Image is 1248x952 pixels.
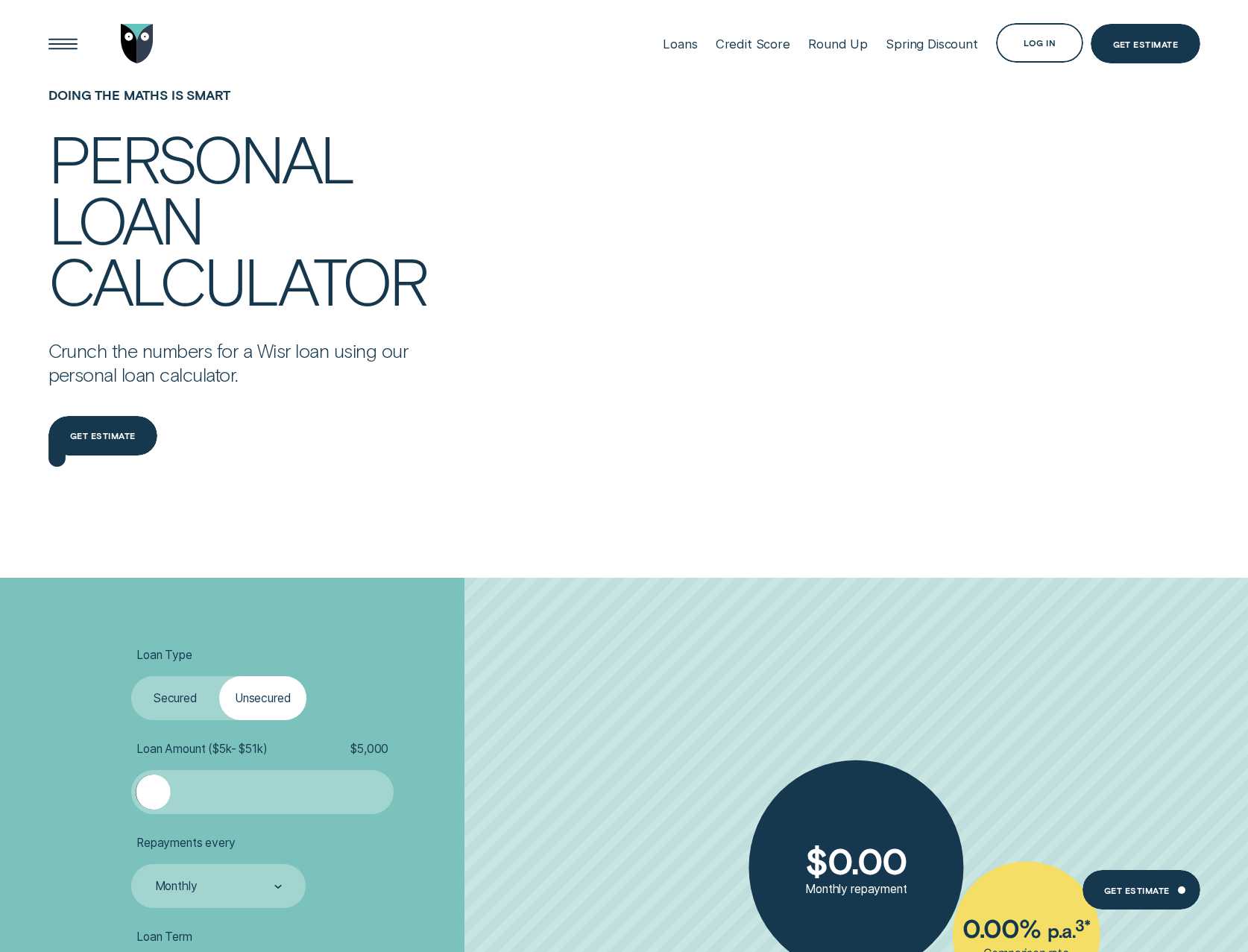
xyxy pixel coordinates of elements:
span: Loan Term [136,930,192,945]
label: Unsecured [219,676,306,720]
span: Loan Type [136,648,192,663]
p: Crunch the numbers for a Wisr loan using our personal loan calculator. [48,339,427,387]
a: Get estimate [48,416,157,455]
div: Spring Discount [886,37,978,51]
span: Repayments every [136,836,236,851]
div: Credit Score [716,37,790,51]
div: loan [48,189,203,250]
a: Get Estimate [1091,24,1200,63]
h4: Personal loan calculator [48,127,427,310]
button: Log in [996,23,1083,63]
h1: Doing the maths is smart [48,87,427,127]
span: Loan Amount ( $5k - $51k ) [136,742,267,757]
img: Wisr [121,24,154,63]
a: Get estimate [1082,870,1200,910]
div: Loans [663,37,697,51]
div: calculator [48,250,426,311]
button: Open Menu [43,24,83,63]
div: Personal [48,127,353,189]
label: Secured [131,676,218,720]
div: Monthly [155,880,198,895]
div: Round Up [808,37,868,51]
span: $ 5,000 [350,742,388,757]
